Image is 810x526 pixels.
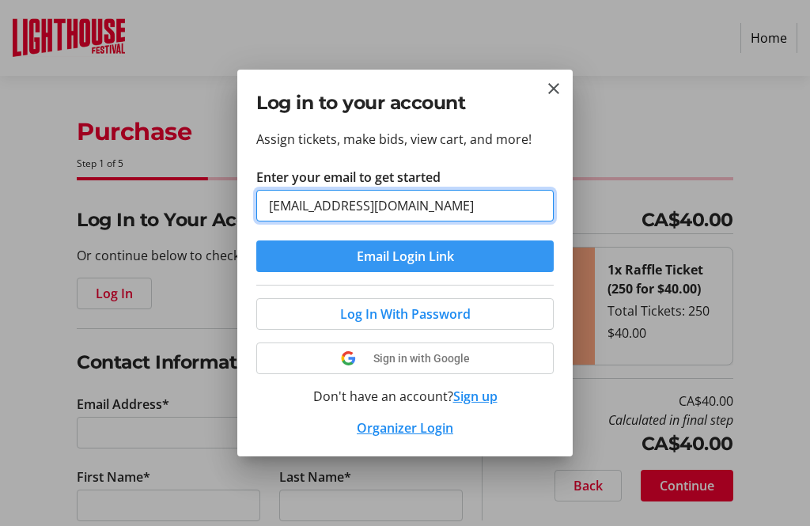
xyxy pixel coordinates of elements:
button: Close [544,79,563,98]
label: Enter your email to get started [256,168,441,187]
button: Sign in with Google [256,342,554,374]
h2: Log in to your account [256,89,554,116]
span: Log In With Password [340,305,471,324]
div: Don't have an account? [256,387,554,406]
button: Log In With Password [256,298,554,330]
input: Email Address [256,190,554,221]
p: Assign tickets, make bids, view cart, and more! [256,130,554,149]
span: Email Login Link [357,247,454,266]
button: Sign up [453,387,498,406]
span: Sign in with Google [373,352,470,365]
button: Email Login Link [256,240,554,272]
a: Organizer Login [357,419,453,437]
